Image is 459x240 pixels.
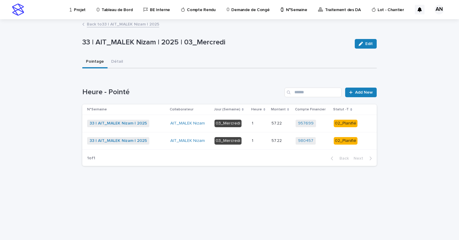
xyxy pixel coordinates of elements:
[108,56,126,68] button: Détail
[170,138,205,143] a: AIT_MALEK Nizam
[272,120,283,126] p: 57.22
[251,106,262,113] p: Heure
[214,106,240,113] p: Jour (Semaine)
[271,106,286,113] p: Montant
[354,156,367,160] span: Next
[87,20,159,27] a: Back to33 | AIT_MALEK Nizam | 2025
[252,137,254,143] p: 1
[87,106,107,113] p: N°Semaine
[214,120,242,127] div: 03_Mercredi
[82,38,350,47] p: 33 | AIT_MALEK Nizam | 2025 | 03_Mercredi
[334,120,357,127] div: 02_Planifié
[345,88,377,97] a: Add New
[334,137,357,145] div: 02_Planifié
[355,39,377,49] button: Edit
[90,138,147,143] a: 33 | AIT_MALEK Nizam | 2025
[82,151,100,166] p: 1 of 1
[298,138,313,143] a: 980457
[90,121,147,126] a: 33 | AIT_MALEK Nizam | 2025
[82,115,377,132] tr: 33 | AIT_MALEK Nizam | 2025 AIT_MALEK Nizam 03_Mercredi11 57.2257.22 957699 02_Planifié
[12,4,24,16] img: stacker-logo-s-only.png
[284,88,342,97] input: Search
[82,132,377,149] tr: 33 | AIT_MALEK Nizam | 2025 AIT_MALEK Nizam 03_Mercredi11 57.2257.22 980457 02_Planifié
[326,156,351,161] button: Back
[333,106,349,113] p: Statut -T
[434,5,444,14] div: AN
[252,120,254,126] p: 1
[272,137,283,143] p: 57.22
[82,56,108,68] button: Pointage
[298,121,314,126] a: 957699
[82,88,282,97] h1: Heure - Pointé
[170,121,205,126] a: AIT_MALEK Nizam
[214,137,242,145] div: 03_Mercredi
[355,90,373,94] span: Add New
[351,156,377,161] button: Next
[365,42,373,46] span: Edit
[336,156,349,160] span: Back
[170,106,193,113] p: Collaborateur
[295,106,326,113] p: Compte Financier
